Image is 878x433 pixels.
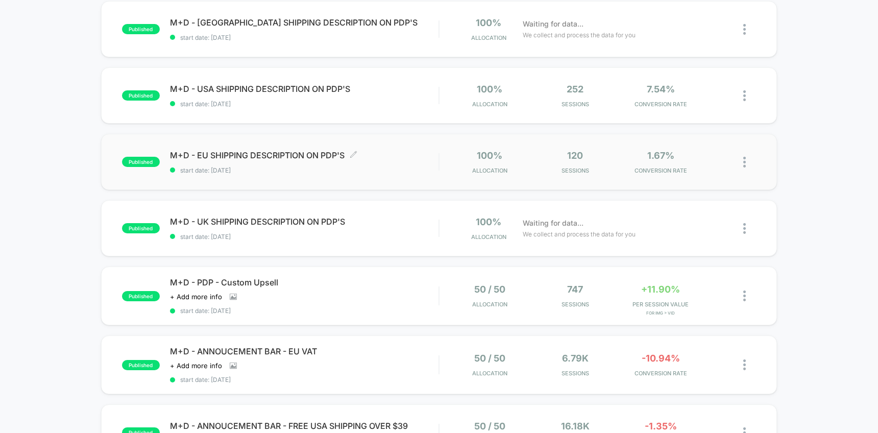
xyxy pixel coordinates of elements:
span: 747 [567,284,583,295]
span: + Add more info [170,362,222,370]
span: M+D - USA SHIPPING DESCRIPTION ON PDP'S [170,84,438,94]
img: close [743,90,746,101]
span: + Add more info [170,293,222,301]
span: CONVERSION RATE [621,370,701,377]
span: 50 / 50 [474,421,505,431]
span: 1.67% [647,150,674,161]
span: Allocation [472,301,507,308]
span: Waiting for data... [523,218,583,229]
span: Allocation [472,370,507,377]
span: start date: [DATE] [170,376,438,383]
img: close [743,157,746,167]
span: start date: [DATE] [170,166,438,174]
span: for Img > vid [621,310,701,316]
span: +11.90% [641,284,680,295]
span: PER SESSION VALUE [621,301,701,308]
img: close [743,24,746,35]
img: close [743,359,746,370]
span: 100% [476,216,501,227]
span: published [122,157,160,167]
img: close [743,223,746,234]
span: published [122,90,160,101]
span: published [122,223,160,233]
span: start date: [DATE] [170,34,438,41]
span: Allocation [471,34,506,41]
span: start date: [DATE] [170,307,438,315]
span: CONVERSION RATE [621,167,701,174]
span: 100% [477,84,502,94]
span: 252 [567,84,583,94]
span: Sessions [535,101,615,108]
span: Sessions [535,167,615,174]
span: published [122,291,160,301]
span: 120 [567,150,583,161]
span: M+D - UK SHIPPING DESCRIPTION ON PDP'S [170,216,438,227]
span: 50 / 50 [474,353,505,364]
span: -1.35% [645,421,677,431]
span: 50 / 50 [474,284,505,295]
span: M+D - ANNOUCEMENT BAR - EU VAT [170,346,438,356]
span: We collect and process the data for you [523,30,636,40]
span: start date: [DATE] [170,100,438,108]
span: start date: [DATE] [170,233,438,240]
span: Allocation [472,101,507,108]
img: close [743,291,746,301]
span: 7.54% [647,84,675,94]
span: published [122,24,160,34]
span: 100% [477,150,502,161]
span: 100% [476,17,501,28]
span: M+D - EU SHIPPING DESCRIPTION ON PDP'S [170,150,438,160]
span: We collect and process the data for you [523,229,636,239]
span: M+D - PDP - Custom Upsell [170,277,438,287]
span: Allocation [471,233,506,240]
span: M+D - [GEOGRAPHIC_DATA] SHIPPING DESCRIPTION ON PDP'S [170,17,438,28]
span: Sessions [535,301,615,308]
span: CONVERSION RATE [621,101,701,108]
span: 16.18k [561,421,590,431]
span: -10.94% [642,353,680,364]
span: Sessions [535,370,615,377]
span: Allocation [472,167,507,174]
span: M+D - ANNOUCEMENT BAR - FREE USA SHIPPING OVER $39 [170,421,438,431]
span: published [122,360,160,370]
span: 6.79k [562,353,589,364]
span: Waiting for data... [523,18,583,30]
